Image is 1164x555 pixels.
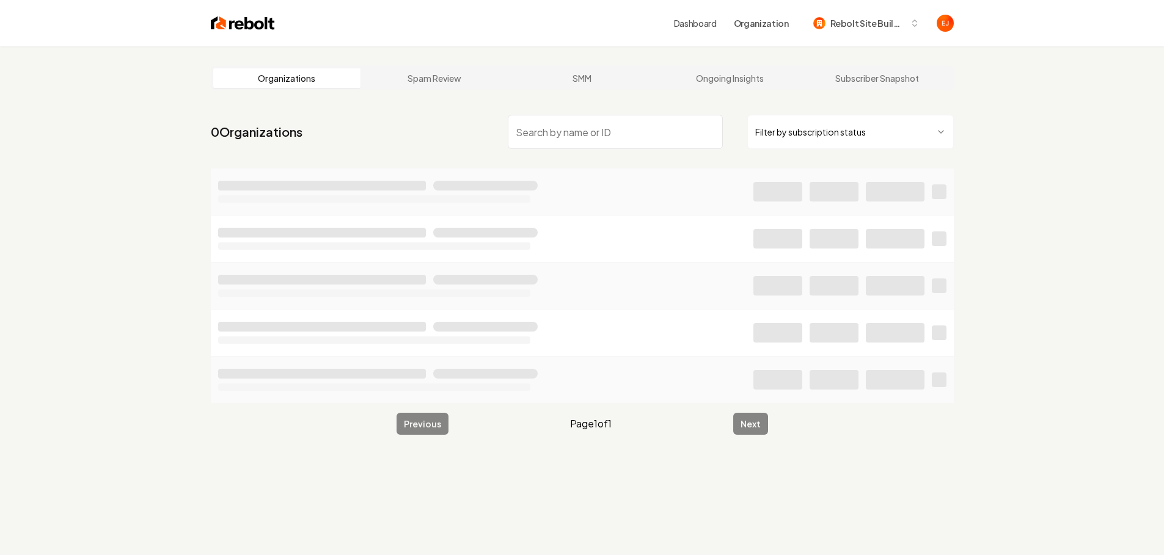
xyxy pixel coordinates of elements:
img: Rebolt Logo [211,15,275,32]
a: Subscriber Snapshot [803,68,951,88]
a: Organizations [213,68,361,88]
img: Rebolt Site Builder [813,17,825,29]
span: Rebolt Site Builder [830,17,905,30]
a: Spam Review [361,68,508,88]
button: Organization [727,12,796,34]
img: Eduard Joers [937,15,954,32]
button: Open user button [937,15,954,32]
input: Search by name or ID [508,115,723,149]
a: Ongoing Insights [656,68,803,88]
a: Dashboard [674,17,717,29]
a: 0Organizations [211,123,302,140]
span: Page 1 of 1 [570,416,612,431]
a: SMM [508,68,656,88]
